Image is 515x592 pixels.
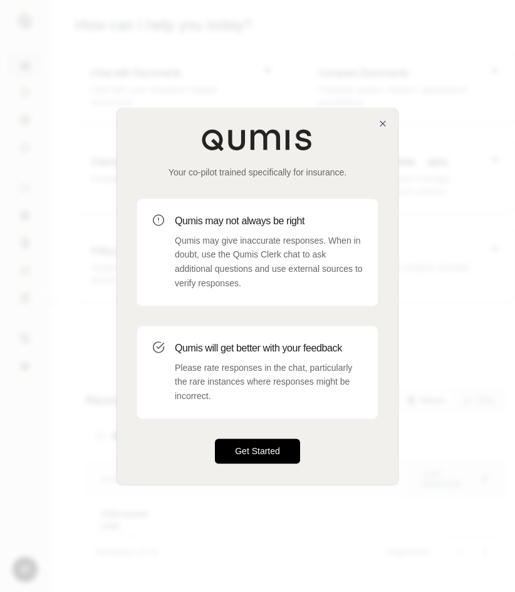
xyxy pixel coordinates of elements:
[215,439,300,464] button: Get Started
[201,128,314,151] img: Qumis Logo
[175,214,363,229] h3: Qumis may not always be right
[175,361,363,403] p: Please rate responses in the chat, particularly the rare instances where responses might be incor...
[175,234,363,291] p: Qumis may give inaccurate responses. When in doubt, use the Qumis Clerk chat to ask additional qu...
[137,166,378,179] p: Your co-pilot trained specifically for insurance.
[175,341,363,356] h3: Qumis will get better with your feedback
